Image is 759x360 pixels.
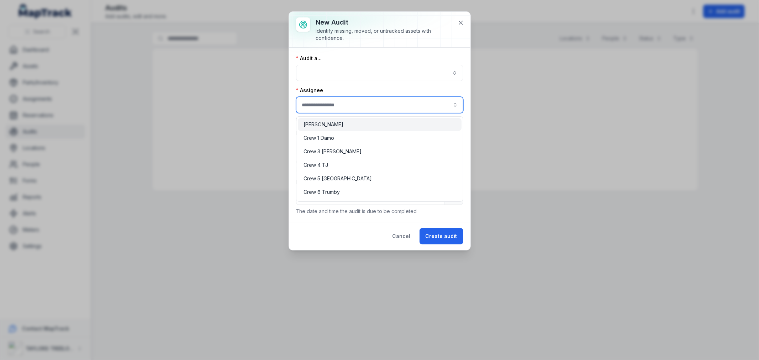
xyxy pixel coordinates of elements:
[304,134,334,142] span: Crew 1 Damo
[304,189,340,196] span: Crew 6 Trumby
[304,148,362,155] span: Crew 3 [PERSON_NAME]
[296,97,463,113] input: audit-add:assignee_id-label
[304,162,328,169] span: Crew 4 TJ
[304,175,372,182] span: Crew 5 [GEOGRAPHIC_DATA]
[304,121,343,128] span: [PERSON_NAME]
